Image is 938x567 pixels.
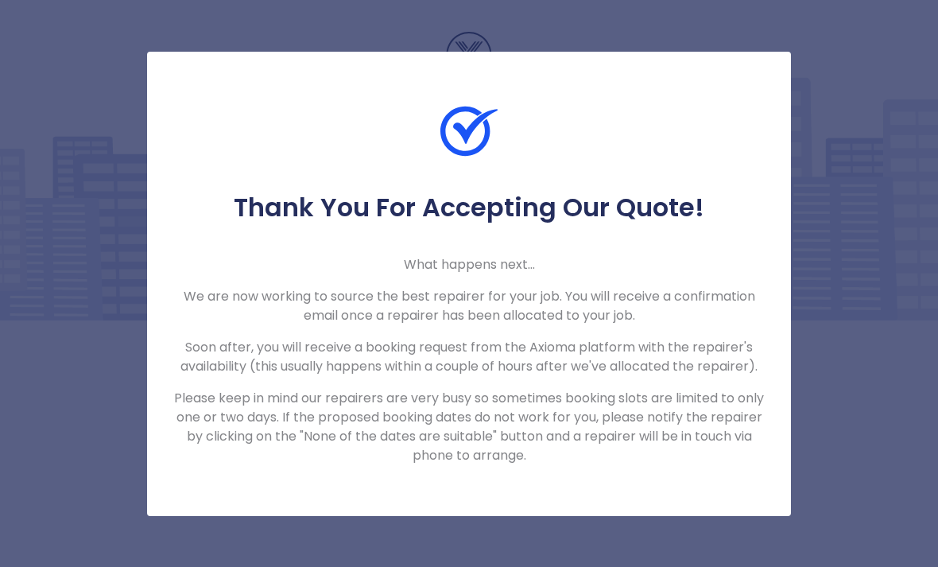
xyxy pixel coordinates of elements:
img: Check [440,103,498,160]
p: What happens next... [172,255,766,274]
p: Please keep in mind our repairers are very busy so sometimes booking slots are limited to only on... [172,389,766,465]
p: Soon after, you will receive a booking request from the Axioma platform with the repairer's avail... [172,338,766,376]
p: We are now working to source the best repairer for your job. You will receive a confirmation emai... [172,287,766,325]
h5: Thank You For Accepting Our Quote! [172,192,766,223]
